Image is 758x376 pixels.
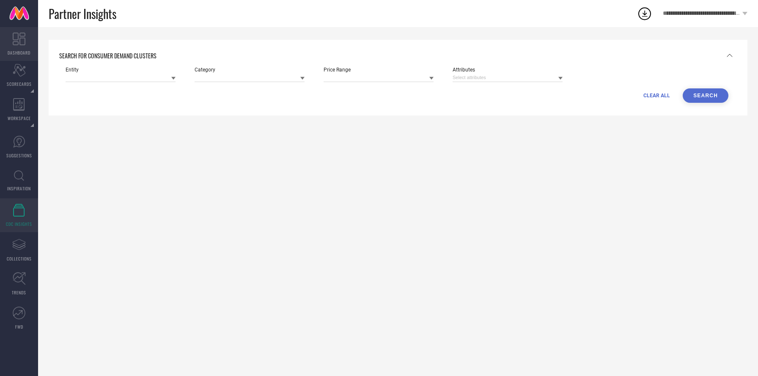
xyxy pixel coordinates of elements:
[6,221,32,227] span: CDC INSIGHTS
[8,49,30,56] span: DASHBOARD
[195,67,305,73] span: Category
[683,88,728,103] button: Search
[7,81,32,87] span: SCORECARDS
[453,73,563,82] input: Select attributes
[49,5,116,22] span: Partner Insights
[6,152,32,159] span: SUGGESTIONS
[324,67,434,73] span: Price Range
[66,67,176,73] span: Entity
[8,115,31,121] span: WORKSPACE
[59,51,157,60] span: SEARCH FOR CONSUMER DEMAND CLUSTERS
[453,67,563,73] span: Attributes
[15,324,23,330] span: FWD
[637,6,652,21] div: Open download list
[7,255,32,262] span: COLLECTIONS
[7,185,31,192] span: INSPIRATION
[643,93,670,99] span: CLEAR ALL
[12,289,26,296] span: TRENDS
